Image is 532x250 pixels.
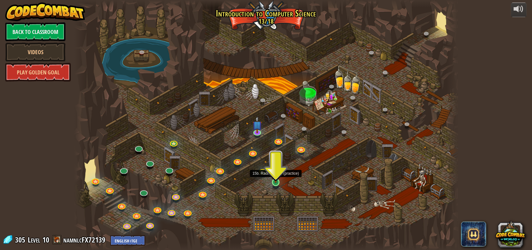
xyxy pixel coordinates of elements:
span: 305 [15,235,27,245]
button: Adjust volume [511,2,527,17]
a: Videos [5,43,65,61]
a: namnlcFX72139 [63,235,107,245]
img: level-banner-unstarted.png [271,160,281,183]
a: Play Golden Goal [5,63,71,82]
img: CodeCombat - Learn how to code by playing a game [5,2,85,21]
a: Back to Classroom [5,22,65,41]
span: 10 [42,235,49,245]
img: level-banner-unstarted-subscriber.png [252,116,262,133]
span: Level [28,235,40,245]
